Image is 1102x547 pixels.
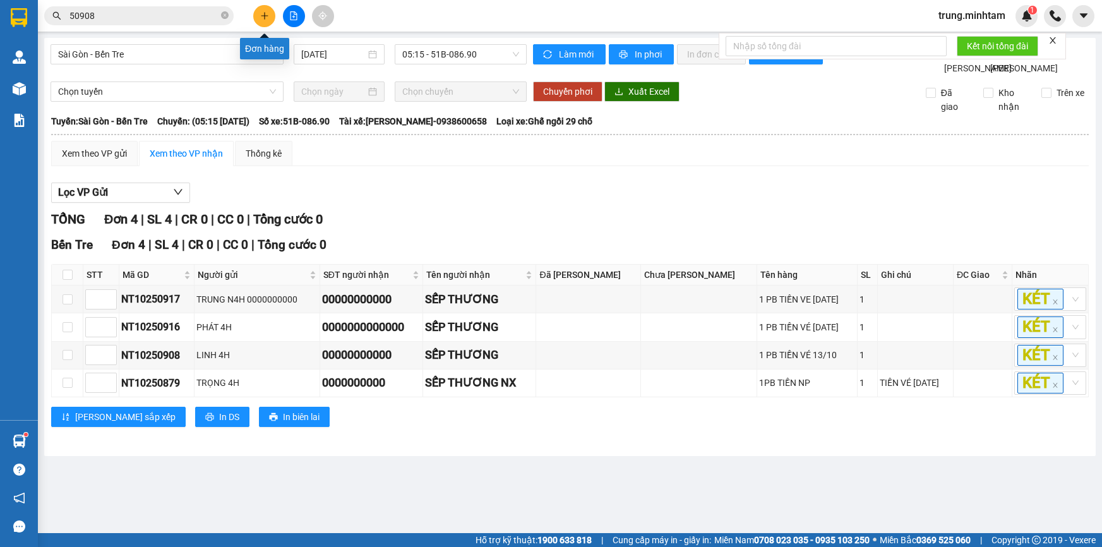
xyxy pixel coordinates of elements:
[283,5,305,27] button: file-add
[58,45,276,64] span: Sài Gòn - Bến Tre
[604,81,680,102] button: downloadXuất Excel
[402,45,519,64] span: 05:15 - 51B-086.90
[425,318,534,336] div: SẾP THƯƠNG
[260,11,269,20] span: plus
[123,268,181,282] span: Mã GD
[141,212,144,227] span: |
[641,265,757,286] th: Chưa [PERSON_NAME]
[51,407,186,427] button: sort-ascending[PERSON_NAME] sắp xếp
[13,464,25,476] span: question-circle
[1052,382,1058,388] span: close
[726,36,947,56] input: Nhập số tổng đài
[318,11,327,20] span: aim
[559,47,596,61] span: Làm mới
[543,50,554,60] span: sync
[880,533,971,547] span: Miền Bắc
[13,51,26,64] img: warehouse-icon
[61,412,70,423] span: sort-ascending
[251,237,255,252] span: |
[247,212,250,227] span: |
[928,8,1015,23] span: trung.minhtam
[714,533,870,547] span: Miền Nam
[157,114,249,128] span: Chuyến: (05:15 [DATE])
[175,212,178,227] span: |
[759,348,854,362] div: 1 PB TIỀN VÉ 13/10
[211,212,214,227] span: |
[312,5,334,27] button: aim
[423,342,537,370] td: SẾP THƯƠNG
[1030,6,1034,15] span: 1
[198,268,307,282] span: Người gửi
[339,114,487,128] span: Tài xế: [PERSON_NAME]-0938600658
[496,114,592,128] span: Loại xe: Ghế ngồi 29 chỗ
[619,50,630,60] span: printer
[83,265,119,286] th: STT
[104,212,138,227] span: Đơn 4
[1052,354,1058,361] span: close
[536,265,641,286] th: Đã [PERSON_NAME]
[196,292,318,306] div: TRUNG N4H 0000000000
[993,86,1031,114] span: Kho nhận
[1052,299,1058,305] span: close
[1052,327,1058,333] span: close
[859,320,875,334] div: 1
[253,212,323,227] span: Tổng cước 0
[13,82,26,95] img: warehouse-icon
[301,47,366,61] input: 14/10/2025
[217,237,220,252] span: |
[1017,345,1063,366] span: KÉT
[155,237,179,252] span: SL 4
[205,412,214,423] span: printer
[320,342,423,370] td: 00000000000
[259,114,330,128] span: Số xe: 51B-086.90
[1015,268,1085,282] div: Nhãn
[1017,289,1063,310] span: KÉT
[121,291,192,307] div: NT10250917
[13,114,26,127] img: solution-icon
[537,535,592,545] strong: 1900 633 818
[75,410,176,424] span: [PERSON_NAME] sắp xếp
[533,81,602,102] button: Chuyển phơi
[1032,536,1041,544] span: copyright
[759,376,854,390] div: 1PB TIỀN NP
[754,535,870,545] strong: 0708 023 035 - 0935 103 250
[425,374,534,392] div: SẾP THƯƠNG NX
[859,348,875,362] div: 1
[423,313,537,341] td: SẾP THƯƠNG
[759,292,854,306] div: 1 PB TIỀN VE [DATE]
[423,370,537,397] td: SẾP THƯƠNG NX
[1017,373,1063,394] span: KÉT
[150,147,223,160] div: Xem theo VP nhận
[425,291,534,308] div: SẾP THƯƠNG
[112,237,145,252] span: Đơn 4
[677,44,746,64] button: In đơn chọn
[614,87,623,97] span: download
[301,85,366,99] input: Chọn ngày
[148,237,152,252] span: |
[188,237,213,252] span: CR 0
[181,212,208,227] span: CR 0
[196,320,318,334] div: PHÁT 4H
[1078,10,1089,21] span: caret-down
[196,348,318,362] div: LINH 4H
[859,376,875,390] div: 1
[323,268,410,282] span: SĐT người nhận
[1048,36,1057,45] span: close
[259,407,330,427] button: printerIn biên lai
[916,535,971,545] strong: 0369 525 060
[320,313,423,341] td: 0000000000000
[426,268,524,282] span: Tên người nhận
[221,10,229,22] span: close-circle
[757,265,857,286] th: Tên hàng
[980,533,982,547] span: |
[880,376,951,390] div: TIỀN VÉ [DATE]
[51,212,85,227] span: TỔNG
[322,374,421,392] div: 0000000000
[1051,86,1089,100] span: Trên xe
[533,44,606,64] button: syncLàm mới
[628,85,669,99] span: Xuất Excel
[635,47,664,61] span: In phơi
[609,44,674,64] button: printerIn phơi
[322,346,421,364] div: 00000000000
[320,286,423,313] td: 00000000000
